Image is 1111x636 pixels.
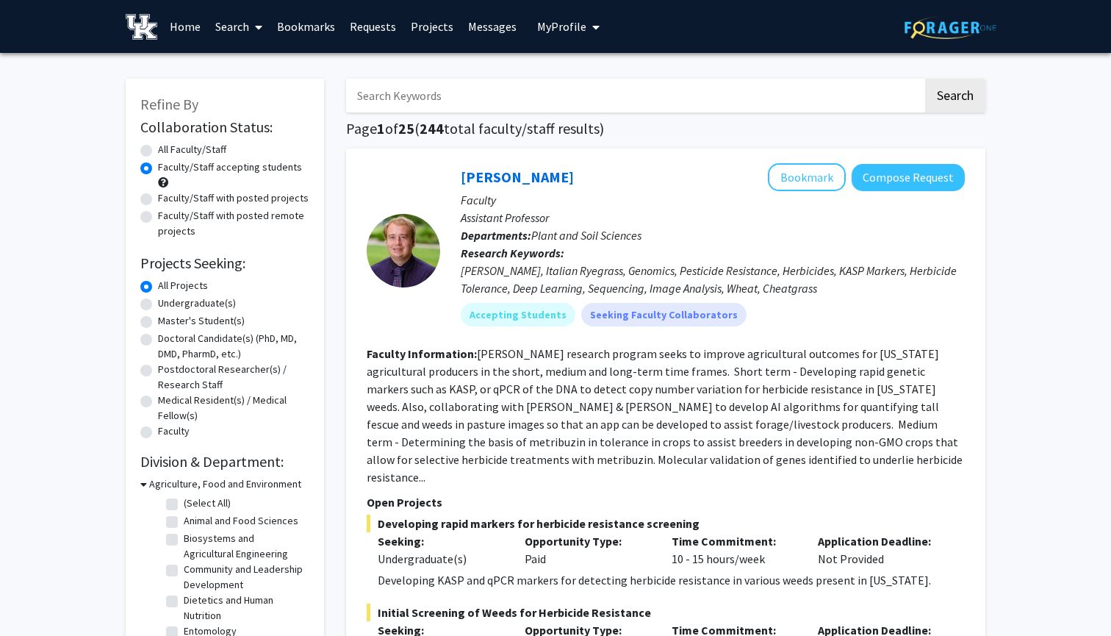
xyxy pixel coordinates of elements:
[461,303,575,326] mat-chip: Accepting Students
[581,303,747,326] mat-chip: Seeking Faculty Collaborators
[184,531,306,562] label: Biosystems and Agricultural Engineering
[367,493,965,511] p: Open Projects
[158,331,309,362] label: Doctoral Candidate(s) (PhD, MD, DMD, PharmD, etc.)
[158,190,309,206] label: Faculty/Staff with posted projects
[184,562,306,593] label: Community and Leadership Development
[367,346,963,485] fg-read-more: [PERSON_NAME] research program seeks to improve agricultural outcomes for [US_STATE] agricultural...
[367,346,477,361] b: Faculty Information:
[378,550,503,568] div: Undergraduate(s)
[346,120,985,137] h1: Page of ( total faculty/staff results)
[905,16,996,39] img: ForagerOne Logo
[158,208,309,239] label: Faculty/Staff with posted remote projects
[461,228,531,243] b: Departments:
[514,532,661,568] div: Paid
[158,313,245,329] label: Master's Student(s)
[398,119,414,137] span: 25
[852,164,965,191] button: Compose Request to Samuel Revolinski
[661,532,808,568] div: 10 - 15 hours/week
[537,19,586,34] span: My Profile
[158,160,302,175] label: Faculty/Staff accepting students
[525,532,650,550] p: Opportunity Type:
[158,362,309,393] label: Postdoctoral Researcher(s) / Research Staff
[378,571,965,589] p: Developing KASP and qPCR markers for detecting herbicide resistance in various weeds present in [...
[672,532,797,550] p: Time Commitment:
[461,209,965,226] p: Assistant Professor
[184,496,231,511] label: (Select All)
[420,119,444,137] span: 244
[270,1,342,52] a: Bookmarks
[367,515,965,532] span: Developing rapid markers for herbicide resistance screening
[461,191,965,209] p: Faculty
[378,532,503,550] p: Seeking:
[184,593,306,624] label: Dietetics and Human Nutrition
[158,142,226,157] label: All Faculty/Staff
[531,228,641,243] span: Plant and Soil Sciences
[377,119,385,137] span: 1
[126,14,157,40] img: University of Kentucky Logo
[11,570,62,625] iframe: Chat
[818,532,943,550] p: Application Deadline:
[807,532,954,568] div: Not Provided
[346,79,923,112] input: Search Keywords
[140,118,309,136] h2: Collaboration Status:
[461,262,965,297] div: [PERSON_NAME], Italian Ryegrass, Genomics, Pesticide Resistance, Herbicides, KASP Markers, Herbic...
[768,163,846,191] button: Add Samuel Revolinski to Bookmarks
[158,424,190,439] label: Faculty
[461,1,524,52] a: Messages
[403,1,461,52] a: Projects
[140,254,309,272] h2: Projects Seeking:
[149,476,301,492] h3: Agriculture, Food and Environment
[140,453,309,471] h2: Division & Department:
[140,95,198,113] span: Refine By
[158,278,208,293] label: All Projects
[461,246,564,260] b: Research Keywords:
[461,168,574,186] a: [PERSON_NAME]
[925,79,985,112] button: Search
[158,393,309,424] label: Medical Resident(s) / Medical Fellow(s)
[367,604,965,621] span: Initial Screening of Weeds for Herbicide Resistance
[184,513,298,529] label: Animal and Food Sciences
[208,1,270,52] a: Search
[162,1,208,52] a: Home
[342,1,403,52] a: Requests
[158,296,236,311] label: Undergraduate(s)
